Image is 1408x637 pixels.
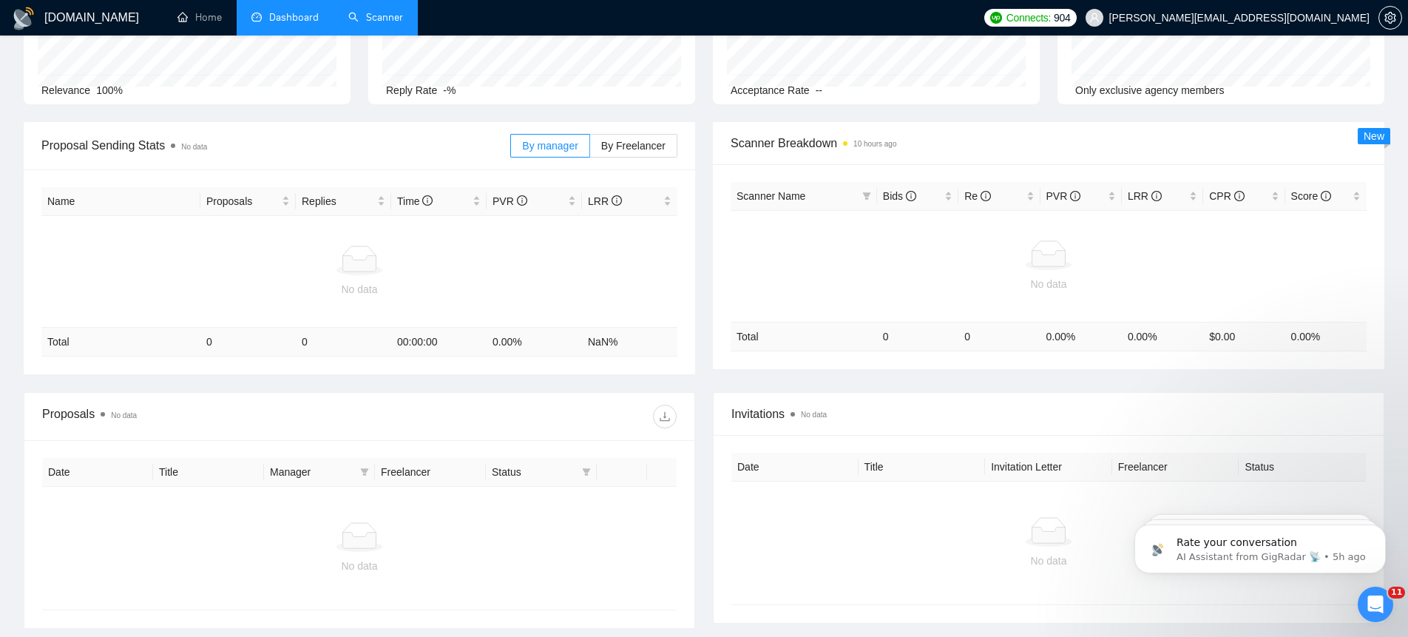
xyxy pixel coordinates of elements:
span: Replies [302,193,374,209]
span: info-circle [1070,191,1080,201]
img: upwork-logo.png [990,12,1002,24]
th: Status [1239,453,1366,482]
span: info-circle [1234,191,1245,201]
div: No data [743,553,1354,569]
th: Replies [296,187,391,216]
span: filter [579,461,594,483]
span: filter [360,468,369,476]
th: Freelancer [375,458,486,487]
div: No data [737,276,1361,292]
span: 904 [1054,10,1070,26]
td: 0 [200,328,296,357]
span: Only exclusive agency members [1075,84,1225,96]
div: Proposals [42,405,359,428]
span: No data [801,411,827,419]
button: download [653,405,677,428]
td: 0.00 % [1040,322,1122,351]
span: PVR [1046,190,1081,202]
span: dashboard [251,12,262,22]
td: Total [731,322,877,351]
span: Acceptance Rate [731,84,810,96]
span: 11 [1388,587,1405,599]
span: New [1364,130,1384,142]
span: setting [1379,12,1401,24]
span: info-circle [906,191,916,201]
span: Proposals [206,193,279,209]
td: 0 [296,328,391,357]
span: Bids [883,190,916,202]
span: info-circle [1151,191,1162,201]
span: Connects: [1006,10,1051,26]
span: PVR [493,195,527,207]
span: -- [816,84,822,96]
td: 0 [877,322,958,351]
th: Proposals [200,187,296,216]
th: Freelancer [1112,453,1239,482]
span: Score [1291,190,1331,202]
td: 0.00 % [1285,322,1367,351]
span: info-circle [422,195,433,206]
span: info-circle [981,191,991,201]
button: setting [1378,6,1402,30]
th: Invitation Letter [985,453,1112,482]
span: filter [859,185,874,207]
td: 0 [958,322,1040,351]
span: info-circle [612,195,622,206]
span: Reply Rate [386,84,437,96]
span: -% [443,84,456,96]
span: By Freelancer [601,140,666,152]
td: 0.00 % [1122,322,1203,351]
a: homeHome [177,11,222,24]
span: Scanner Name [737,190,805,202]
td: $ 0.00 [1203,322,1285,351]
span: Invitations [731,405,1366,423]
span: filter [357,461,372,483]
div: No data [47,281,671,297]
th: Manager [264,458,375,487]
span: filter [862,192,871,200]
span: info-circle [517,195,527,206]
a: setting [1378,12,1402,24]
td: 0.00 % [487,328,582,357]
span: Relevance [41,84,90,96]
span: Re [964,190,991,202]
img: logo [12,7,35,30]
span: filter [582,468,591,476]
iframe: Intercom notifications message [1112,493,1408,597]
span: Scanner Breakdown [731,134,1367,152]
span: info-circle [1321,191,1331,201]
span: download [654,411,676,422]
span: user [1089,13,1100,23]
span: Status [492,464,576,480]
span: Time [397,195,433,207]
iframe: Intercom live chat [1358,587,1393,622]
span: By manager [522,140,578,152]
span: No data [111,411,137,419]
span: Dashboard [269,11,319,24]
time: 10 hours ago [853,140,896,148]
td: NaN % [582,328,677,357]
th: Name [41,187,200,216]
span: Manager [270,464,354,480]
span: 100% [96,84,123,96]
span: Proposal Sending Stats [41,136,510,155]
th: Date [42,458,153,487]
td: Total [41,328,200,357]
span: No data [181,143,207,151]
a: searchScanner [348,11,403,24]
span: LRR [1128,190,1162,202]
span: CPR [1209,190,1244,202]
td: 00:00:00 [391,328,487,357]
th: Date [731,453,859,482]
th: Title [153,458,264,487]
span: LRR [588,195,622,207]
th: Title [859,453,986,482]
div: No data [54,558,665,574]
